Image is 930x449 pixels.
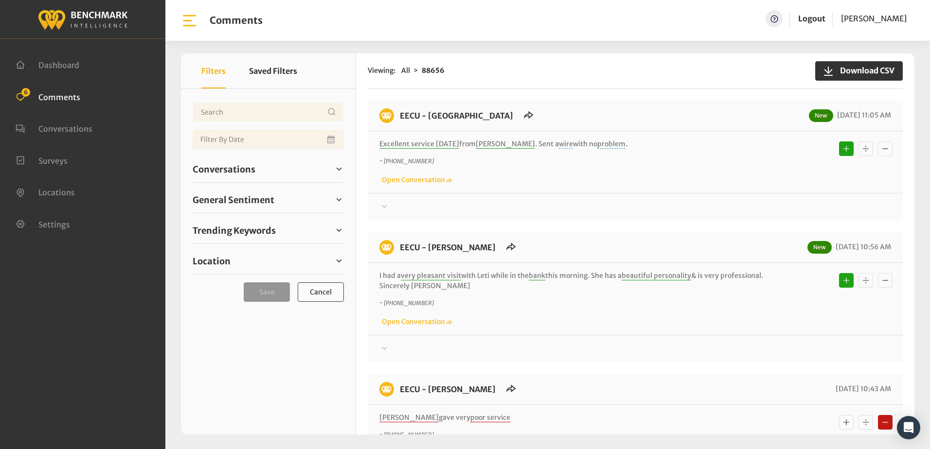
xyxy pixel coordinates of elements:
[379,240,394,255] img: benchmark
[193,224,276,237] span: Trending Keywords
[379,382,394,397] img: benchmark
[622,271,691,280] span: beautiful personality
[16,59,79,69] a: Dashboard
[193,163,255,176] span: Conversations
[379,413,439,422] span: [PERSON_NAME]
[298,282,344,302] button: Cancel
[193,192,344,207] a: General Sentiment
[394,108,519,123] h6: EECU - Clovis North Branch
[798,10,825,27] a: Logout
[379,317,452,326] a: Open Conversation
[193,193,274,207] span: General Sentiment
[379,413,763,423] p: gave very
[193,254,344,268] a: Location
[807,241,832,254] span: New
[834,65,894,76] span: Download CSV
[401,66,410,75] span: All
[379,299,434,307] i: ~ [PHONE_NUMBER]
[841,14,907,23] span: [PERSON_NAME]
[38,155,68,165] span: Surveys
[833,242,891,251] span: [DATE] 10:56 AM
[379,139,763,149] p: from . Sent a with no .
[38,124,92,134] span: Conversations
[815,61,903,81] button: Download CSV
[379,175,452,184] a: Open Conversation
[181,12,198,29] img: bar
[809,109,833,122] span: New
[193,162,344,176] a: Conversations
[841,10,907,27] a: [PERSON_NAME]
[325,130,338,149] button: Open Calendar
[837,271,895,290] div: Basic example
[379,271,763,291] p: I had a with Leti while in the this morning. She has a & is very professional. Sincerely [PERSON_...
[16,155,68,165] a: Surveys
[37,7,128,31] img: benchmark
[249,53,297,88] button: Saved Filters
[798,14,825,23] a: Logout
[21,88,30,97] span: 6
[16,219,70,228] a: Settings
[38,188,75,197] span: Locations
[394,382,501,397] h6: EECU - Selma Branch
[476,139,535,149] span: [PERSON_NAME]
[400,242,496,252] a: EECU - [PERSON_NAME]
[379,108,394,123] img: benchmark
[394,240,501,255] h6: EECU - Selma Branch
[201,53,226,88] button: Filters
[379,139,459,149] span: Excellent service [DATE]
[379,157,434,165] i: ~ [PHONE_NUMBER]
[368,66,395,76] span: Viewing:
[422,66,445,75] strong: 88656
[837,139,895,158] div: Basic example
[401,271,461,280] span: very pleasant visit
[193,103,344,122] input: Username
[210,15,263,26] h1: Comments
[835,111,891,120] span: [DATE] 11:05 AM
[597,139,626,149] span: problem
[16,91,80,101] a: Comments 6
[38,219,70,229] span: Settings
[193,223,344,238] a: Trending Keywords
[559,139,573,149] span: wire
[837,413,895,432] div: Basic example
[470,413,510,422] span: poor service
[897,416,920,439] div: Open Intercom Messenger
[379,431,434,438] i: ~ [PHONE_NUMBER]
[193,130,344,149] input: Date range input field
[400,384,496,394] a: EECU - [PERSON_NAME]
[833,384,891,393] span: [DATE] 10:43 AM
[16,123,92,133] a: Conversations
[38,92,80,102] span: Comments
[400,111,513,121] a: EECU - [GEOGRAPHIC_DATA]
[38,60,79,70] span: Dashboard
[529,271,545,280] span: bank
[16,187,75,196] a: Locations
[193,255,231,268] span: Location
